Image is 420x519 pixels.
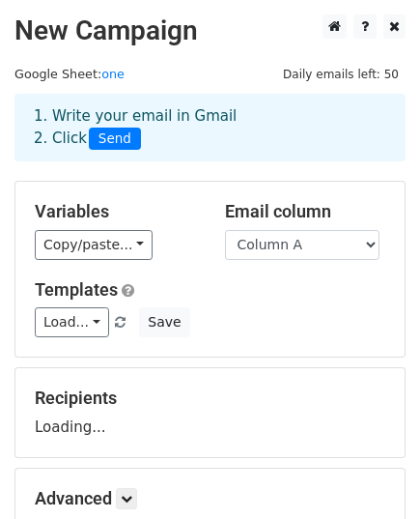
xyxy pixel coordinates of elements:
[19,105,401,150] div: 1. Write your email in Gmail 2. Click
[139,307,189,337] button: Save
[14,14,406,47] h2: New Campaign
[35,230,153,260] a: Copy/paste...
[35,488,385,509] h5: Advanced
[35,279,118,300] a: Templates
[101,67,125,81] a: one
[35,201,196,222] h5: Variables
[276,67,406,81] a: Daily emails left: 50
[35,388,385,438] div: Loading...
[89,128,141,151] span: Send
[35,388,385,409] h5: Recipients
[225,201,386,222] h5: Email column
[35,307,109,337] a: Load...
[276,64,406,85] span: Daily emails left: 50
[14,67,125,81] small: Google Sheet:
